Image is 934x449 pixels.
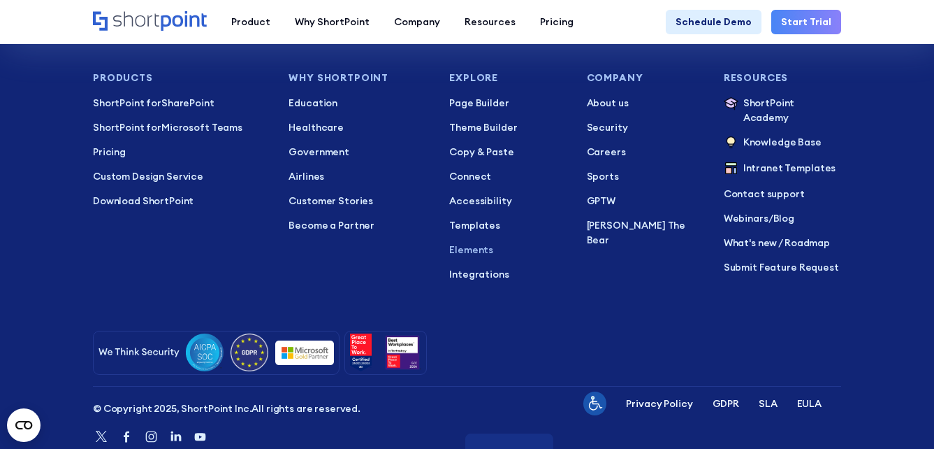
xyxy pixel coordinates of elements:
[724,187,841,201] a: Contact support
[219,10,282,34] a: Product
[587,73,704,83] h3: Company
[93,96,269,111] p: SharePoint
[93,121,161,134] span: ShortPoint for
[626,397,692,411] a: Privacy Policy
[289,120,430,135] a: Healthcare
[773,212,794,224] a: Blog
[449,267,567,282] a: Integrations
[449,73,567,83] h3: Explore
[864,382,934,449] div: Widget de chat
[449,120,567,135] a: Theme Builder
[282,10,381,34] a: Why ShortPoint
[724,135,841,151] a: Knowledge Base
[587,169,704,184] a: Sports
[743,96,841,125] p: ShortPoint Academy
[93,401,360,416] p: All rights are reserved.
[289,218,430,233] a: Become a Partner
[771,10,841,34] a: Start Trial
[93,145,269,159] a: Pricing
[449,194,567,208] a: Accessibility
[724,212,768,224] a: Webinars
[587,96,704,111] a: About us
[713,397,739,411] a: GDPR
[119,429,134,446] a: Facebook
[93,402,251,415] span: © Copyright 2025, ShortPoint Inc.
[289,169,430,184] a: Airlines
[93,96,269,111] a: ShortPoint forSharePoint
[759,397,778,411] a: SLA
[724,161,841,177] a: Intranet Templates
[724,260,841,275] a: Submit Feature Request
[93,169,269,184] a: Custom Design Service
[452,10,527,34] a: Resources
[93,194,269,208] a: Download ShortPoint
[743,135,822,151] p: Knowledge Base
[394,15,440,29] div: Company
[93,428,110,446] a: Twitter
[449,96,567,111] a: Page Builder
[587,194,704,208] a: GPTW
[587,145,704,159] a: Careers
[797,397,822,411] a: EULA
[724,236,841,250] a: What's new / Roadmap
[93,97,161,109] span: ShortPoint for
[449,169,567,184] a: Connect
[289,145,430,159] a: Government
[540,15,574,29] div: Pricing
[231,15,270,29] div: Product
[743,161,836,177] p: Intranet Templates
[289,96,430,111] a: Education
[93,11,207,32] a: Home
[193,429,207,446] a: Youtube
[381,10,452,34] a: Company
[465,15,516,29] div: Resources
[724,211,841,226] p: /
[527,10,585,34] a: Pricing
[295,15,370,29] div: Why ShortPoint
[449,243,567,257] a: Elements
[449,218,567,233] a: Templates
[168,429,183,446] a: Linkedin
[449,145,567,159] a: Copy & Paste
[724,73,841,83] h3: Resources
[93,73,269,83] h3: Products
[93,120,269,135] a: ShortPoint forMicrosoft Teams
[864,382,934,449] iframe: Chat Widget
[666,10,761,34] a: Schedule Demo
[144,429,159,446] a: Instagram
[289,73,430,83] h3: Why Shortpoint
[587,218,704,248] a: [PERSON_NAME] The Bear
[724,96,841,125] a: ShortPoint Academy
[7,408,41,442] button: Open CMP widget
[587,120,704,135] a: Security
[289,194,430,208] a: Customer Stories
